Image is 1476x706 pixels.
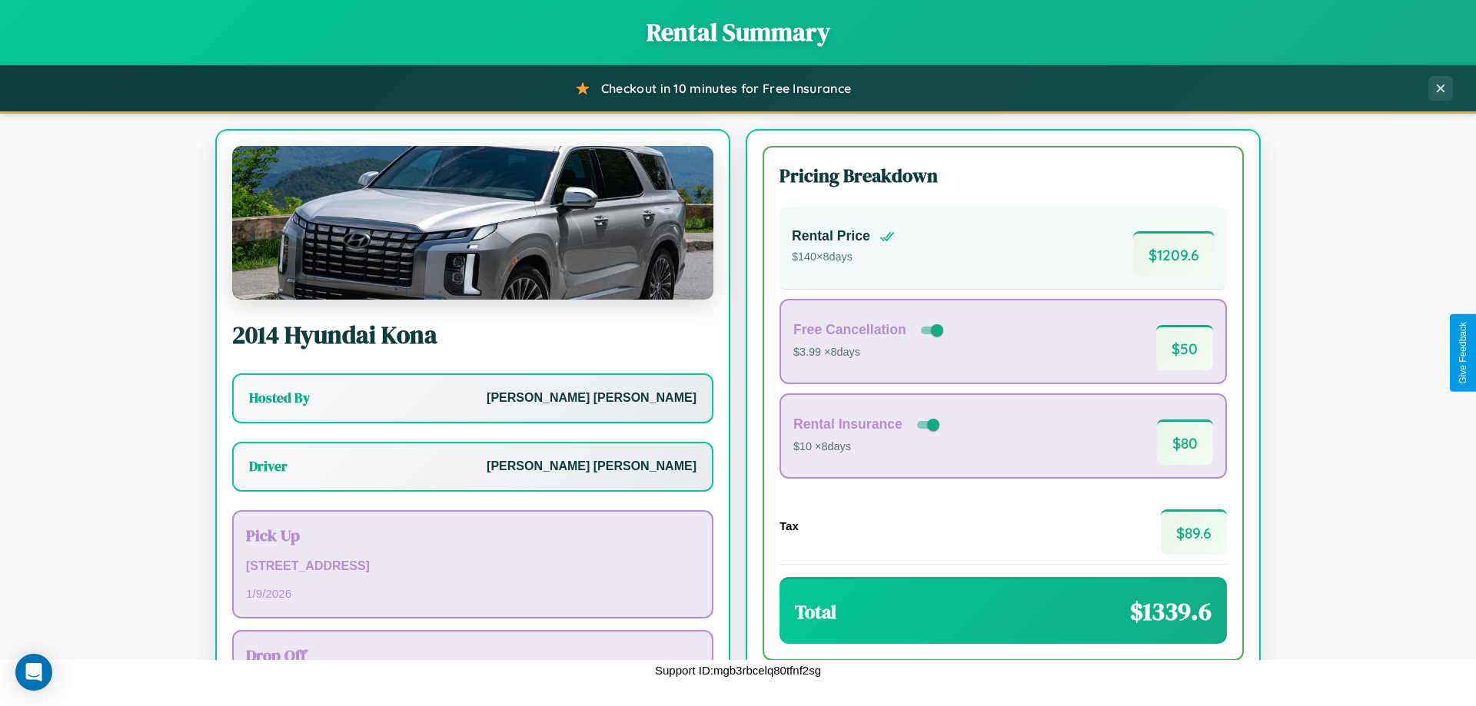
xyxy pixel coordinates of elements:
h3: Driver [249,457,288,476]
h4: Rental Insurance [793,416,903,433]
p: $ 140 × 8 days [792,247,895,267]
p: [PERSON_NAME] [PERSON_NAME] [487,387,696,409]
h3: Total [795,599,836,625]
span: $ 80 [1157,419,1213,465]
h3: Drop Off [246,644,700,666]
h4: Free Cancellation [793,322,906,338]
span: $ 1209.6 [1133,231,1215,277]
h4: Tax [780,519,799,532]
div: Give Feedback [1458,322,1468,384]
div: Open Intercom Messenger [15,654,52,691]
h3: Hosted By [249,389,310,407]
span: $ 50 [1156,325,1213,370]
img: Hyundai Kona [232,146,713,300]
h4: Rental Price [792,228,870,244]
h1: Rental Summary [15,15,1461,49]
p: $10 × 8 days [793,437,942,457]
p: Support ID: mgb3rbcelq80tfnf2sg [655,660,821,681]
h2: 2014 Hyundai Kona [232,318,713,352]
p: [PERSON_NAME] [PERSON_NAME] [487,456,696,478]
p: 1 / 9 / 2026 [246,583,700,604]
span: Checkout in 10 minutes for Free Insurance [601,81,851,96]
p: $3.99 × 8 days [793,343,946,363]
h3: Pick Up [246,524,700,546]
p: [STREET_ADDRESS] [246,555,700,578]
span: $ 1339.6 [1130,595,1212,628]
h3: Pricing Breakdown [780,163,1227,188]
span: $ 89.6 [1161,509,1227,555]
